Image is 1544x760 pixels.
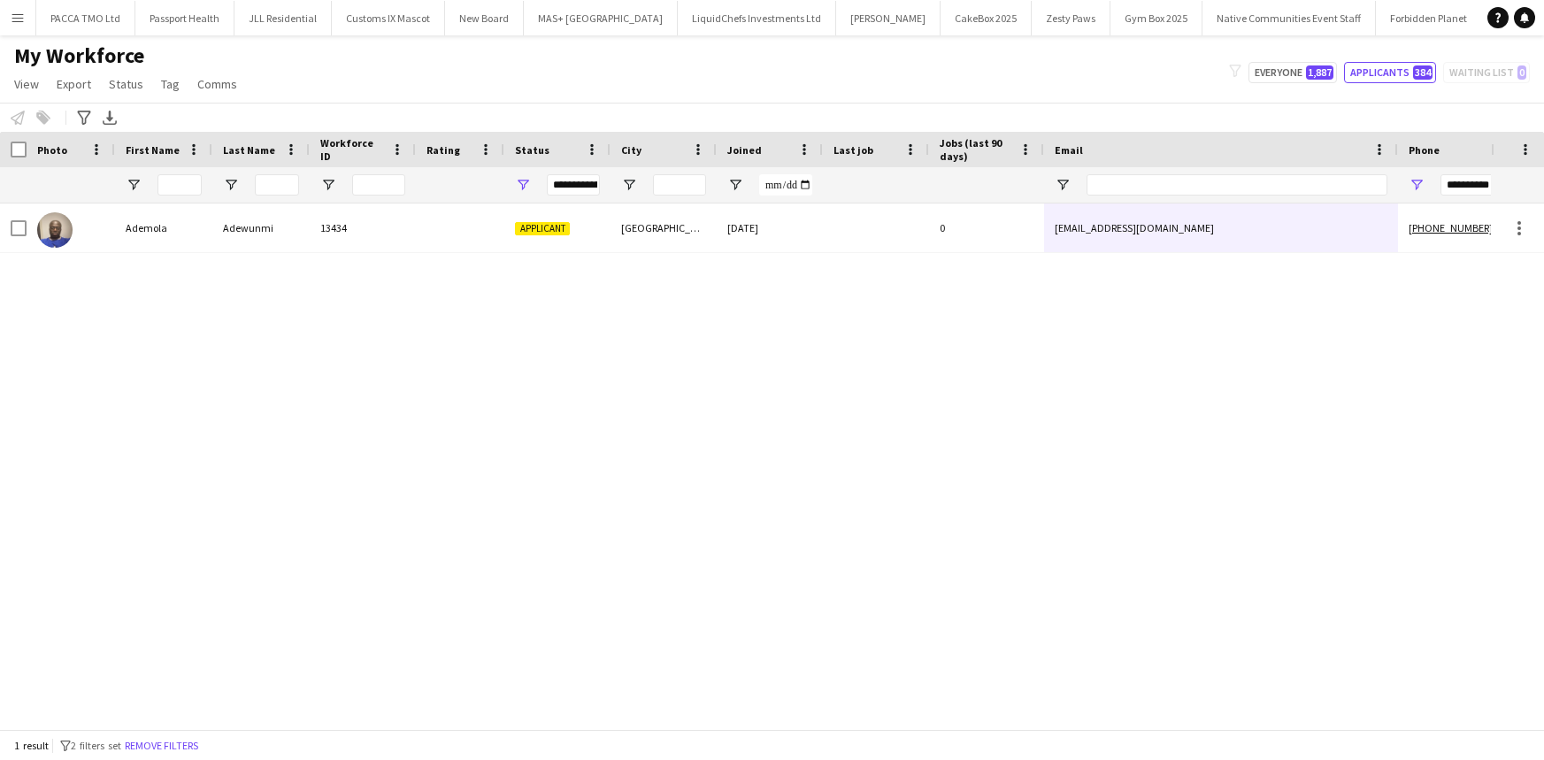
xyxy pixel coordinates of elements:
span: City [621,143,641,157]
div: [DATE] [717,203,823,252]
button: Applicants384 [1344,62,1436,83]
button: JLL Residential [234,1,332,35]
span: Status [109,76,143,92]
button: [PERSON_NAME] [836,1,941,35]
button: MAS+ [GEOGRAPHIC_DATA] [524,1,678,35]
div: [EMAIL_ADDRESS][DOMAIN_NAME] [1044,203,1398,252]
app-action-btn: Export XLSX [99,107,120,128]
button: Gym Box 2025 [1110,1,1202,35]
div: Ademola [115,203,212,252]
button: Open Filter Menu [223,177,239,193]
img: Ademola Adewunmi [37,212,73,248]
a: Export [50,73,98,96]
span: Applicant [515,222,570,235]
button: Open Filter Menu [1055,177,1071,193]
span: Status [515,143,549,157]
input: Email Filter Input [1087,174,1387,196]
button: Open Filter Menu [126,177,142,193]
span: 1,887 [1306,65,1333,80]
span: Workforce ID [320,136,384,163]
button: Customs IX Mascot [332,1,445,35]
button: Everyone1,887 [1248,62,1337,83]
input: First Name Filter Input [157,174,202,196]
button: Open Filter Menu [621,177,637,193]
div: 0 [929,203,1044,252]
span: 384 [1413,65,1433,80]
button: Forbidden Planet [1376,1,1482,35]
span: Last Name [223,143,275,157]
span: First Name [126,143,180,157]
span: Joined [727,143,762,157]
input: City Filter Input [653,174,706,196]
span: View [14,76,39,92]
a: Comms [190,73,244,96]
div: Adewunmi [212,203,310,252]
span: Phone [1409,143,1440,157]
input: Last Name Filter Input [255,174,299,196]
button: Zesty Paws [1032,1,1110,35]
button: Open Filter Menu [1409,177,1425,193]
span: 2 filters set [71,739,121,752]
button: PACCA TMO Ltd [36,1,135,35]
button: Open Filter Menu [727,177,743,193]
span: Comms [197,76,237,92]
span: Email [1055,143,1083,157]
span: Tag [161,76,180,92]
input: Joined Filter Input [759,174,812,196]
button: LiquidChefs Investments Ltd [678,1,836,35]
span: Photo [37,143,67,157]
a: View [7,73,46,96]
button: Open Filter Menu [320,177,336,193]
span: Jobs (last 90 days) [940,136,1012,163]
button: CakeBox 2025 [941,1,1032,35]
span: Export [57,76,91,92]
button: Open Filter Menu [515,177,531,193]
a: [PHONE_NUMBER] [1409,221,1508,234]
div: [GEOGRAPHIC_DATA] [611,203,717,252]
button: Native Communities Event Staff [1202,1,1376,35]
div: 13434 [310,203,416,252]
span: Last job [833,143,873,157]
a: Status [102,73,150,96]
a: Tag [154,73,187,96]
button: New Board [445,1,524,35]
span: Rating [426,143,460,157]
button: Remove filters [121,736,202,756]
span: My Workforce [14,42,144,69]
button: Passport Health [135,1,234,35]
input: Workforce ID Filter Input [352,174,405,196]
app-action-btn: Advanced filters [73,107,95,128]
